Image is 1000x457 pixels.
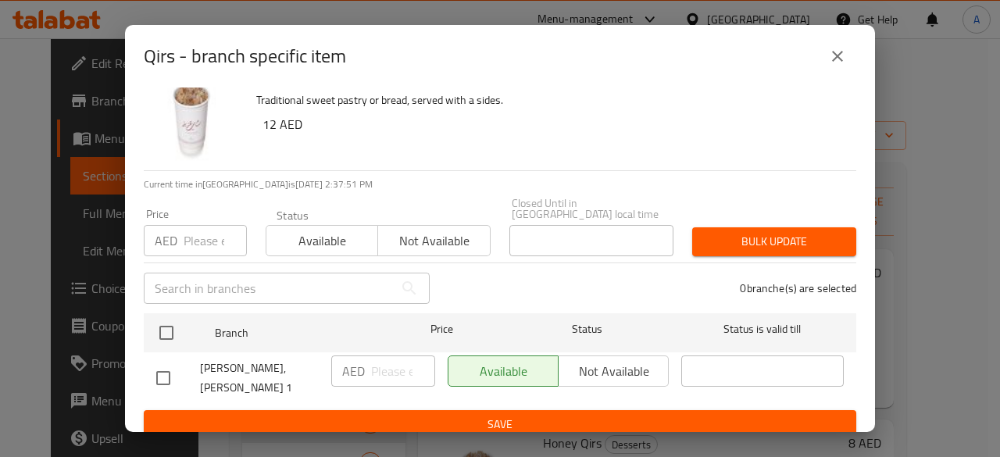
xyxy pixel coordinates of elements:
button: Not available [377,225,490,256]
p: Traditional sweet pastry or bread, served with a sides. [256,91,844,110]
span: [PERSON_NAME], [PERSON_NAME] 1 [200,359,319,398]
h2: Qirs - branch specific item [144,44,346,69]
button: close [819,37,856,75]
input: Please enter price [371,355,435,387]
span: Available [273,230,372,252]
span: Status [506,320,669,339]
span: Bulk update [705,232,844,252]
span: Branch [215,323,377,343]
p: 0 branche(s) are selected [740,280,856,296]
button: Save [144,410,856,439]
input: Search in branches [144,273,394,304]
p: AED [342,362,365,380]
h6: 12 AED [262,113,844,135]
p: Current time in [GEOGRAPHIC_DATA] is [DATE] 2:37:51 PM [144,177,856,191]
span: Save [156,415,844,434]
button: Bulk update [692,227,856,256]
span: Status is valid till [681,320,844,339]
button: Available [266,225,378,256]
p: AED [155,231,177,250]
img: Qirs [144,64,244,164]
span: Not available [384,230,484,252]
input: Please enter price [184,225,247,256]
span: Price [390,320,494,339]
